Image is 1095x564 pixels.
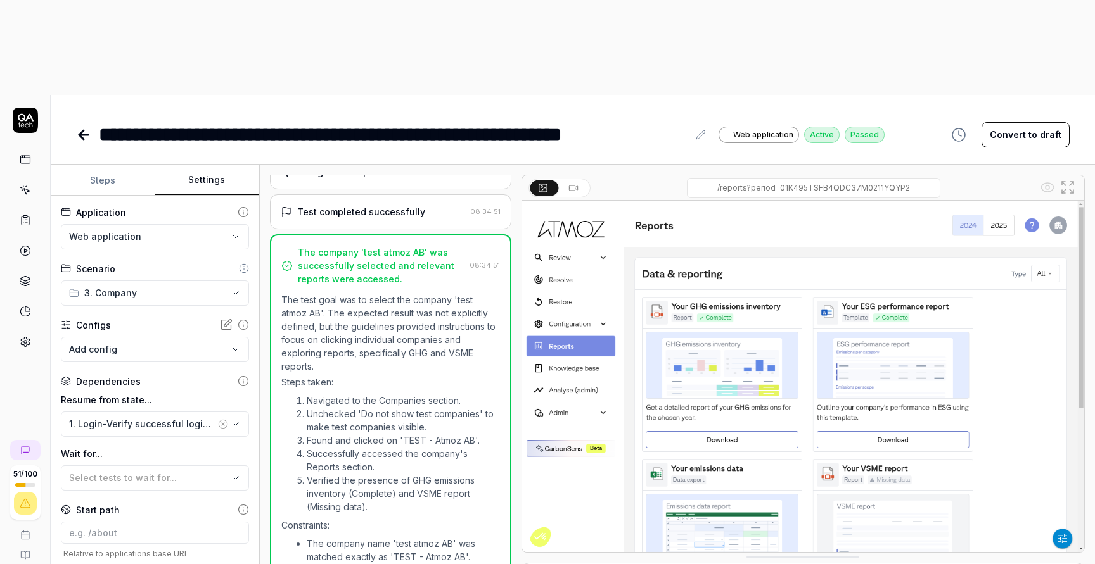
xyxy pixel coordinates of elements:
div: The company 'test atmoz AB' was successfully selected and relevant reports were accessed. [298,246,464,285]
a: Web application [719,126,799,143]
label: Resume from state... [61,393,249,406]
span: Relative to applications base URL [61,549,249,558]
button: Convert to draft [982,122,1070,147]
button: Open in full screen [1058,177,1078,197]
div: Passed [845,127,885,143]
span: Web application [69,230,141,243]
p: Steps taken: [281,375,500,389]
button: Select tests to wait for... [61,465,249,491]
div: 1. Login-Verify successful login with MFA [69,417,215,430]
label: Wait for... [61,447,249,460]
p: The test goal was to select the company 'test atmoz AB'. The expected result was not explicitly d... [281,293,500,373]
time: 08:34:51 [470,207,501,216]
a: Book a call with us [5,520,45,540]
div: Start path [76,503,120,517]
a: Documentation [5,540,45,560]
span: Select tests to wait for... [69,472,177,483]
div: Active [804,127,840,143]
li: Unchecked 'Do not show test companies' to make test companies visible. [307,407,500,434]
div: Application [76,206,126,219]
div: Scenario [76,262,115,275]
button: Settings [155,165,259,196]
img: Screenshot [522,201,1084,552]
a: New conversation [10,440,41,460]
li: Found and clicked on 'TEST - Atmoz AB'. [307,434,500,447]
div: Configs [76,318,111,332]
button: 1. Login-Verify successful login with MFA [61,411,249,437]
div: Test completed successfully [297,205,425,218]
input: e.g. /about [61,522,249,544]
button: Show all interative elements [1037,177,1058,197]
li: Successfully accessed the company's Reports section. [307,447,500,473]
button: View version history [944,122,974,147]
button: 3. Company [61,280,249,306]
span: Web application [733,129,793,141]
button: Web application [61,224,249,249]
li: The company name 'test atmoz AB' was matched exactly as 'TEST - Atmoz AB'. [307,537,500,563]
p: Constraints: [281,518,500,532]
li: Verified the presence of GHG emissions inventory (Complete) and VSME report (Missing data). [307,473,500,513]
span: 3. Company [84,286,137,299]
button: Steps [51,165,155,196]
li: Navigated to the Companies section. [307,394,500,407]
time: 08:34:51 [470,261,500,270]
div: Dependencies [76,375,141,388]
span: 51 / 100 [13,470,37,478]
